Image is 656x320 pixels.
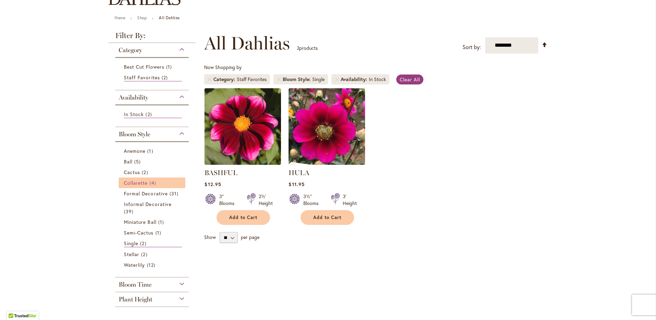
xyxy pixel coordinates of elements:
[259,193,273,207] div: 2½' Height
[150,179,158,186] span: 4
[277,77,281,81] a: Remove Bloom Style Single
[124,240,182,247] a: Single 2
[115,15,125,20] a: Home
[147,261,157,268] span: 12
[124,229,154,236] span: Semi-Cactus
[166,63,174,70] span: 1
[335,77,339,81] a: Remove Availability In Stock
[124,148,145,154] span: Anemone
[204,169,237,177] a: BASHFUL
[124,158,182,165] a: Ball 5
[124,111,144,117] span: In Stock
[159,15,180,20] strong: All Dahlias
[400,76,420,83] span: Clear All
[124,169,182,176] a: Cactus 2
[119,281,152,288] span: Bloom Time
[229,215,257,220] span: Add to Cart
[341,76,369,83] span: Availability
[124,201,172,207] span: Informal Decorative
[369,76,386,83] div: In Stock
[124,147,182,155] a: Anemone 1
[283,76,312,83] span: Bloom Style
[237,76,267,83] div: Staff Favorites
[137,15,147,20] a: Shop
[124,180,148,186] span: Collarette
[119,46,142,54] span: Category
[124,218,182,226] a: Miniature Ball 1
[124,229,182,236] a: Semi-Cactus 1
[124,158,132,165] span: Ball
[213,76,237,83] span: Category
[289,169,309,177] a: HULA
[462,41,481,54] label: Sort by:
[124,179,182,186] a: Collarette 4
[301,210,354,225] button: Add to Cart
[289,88,365,165] img: HULA
[145,111,153,118] span: 2
[124,74,182,81] a: Staff Favorites
[297,43,318,54] p: products
[204,234,216,240] span: Show
[297,45,299,51] span: 2
[5,296,24,315] iframe: Launch Accessibility Center
[124,201,182,215] a: Informal Decorative 39
[204,88,281,165] img: BASHFUL
[158,218,166,226] span: 1
[124,169,140,175] span: Cactus
[142,169,150,176] span: 2
[124,251,139,258] span: Stellar
[343,193,357,207] div: 3' Height
[124,190,182,197] a: Formal Decorative 31
[124,63,182,70] a: Best Cut Flowers
[219,193,238,207] div: 3" Blooms
[303,193,323,207] div: 3½" Blooms
[124,261,182,268] a: Waterlily 12
[204,160,281,166] a: BASHFUL
[208,77,212,81] a: Remove Category Staff Favorites
[124,64,164,70] span: Best Cut Flowers
[119,130,150,138] span: Bloom Style
[124,219,156,225] span: Miniature Ball
[396,75,423,84] a: Clear All
[124,251,182,258] a: Stellar 2
[169,190,180,197] span: 31
[124,111,182,118] a: In Stock 2
[108,32,196,43] strong: Filter By:
[289,160,365,166] a: HULA
[119,296,152,303] span: Plant Height
[204,33,290,54] span: All Dahlias
[204,181,221,187] span: $12.95
[313,215,341,220] span: Add to Cart
[119,94,148,101] span: Availability
[141,251,149,258] span: 2
[124,262,145,268] span: Waterlily
[124,240,138,247] span: Single
[204,64,242,70] span: Now Shopping by
[162,74,169,81] span: 2
[155,229,163,236] span: 1
[124,74,160,81] span: Staff Favorites
[289,181,304,187] span: $11.95
[140,240,148,247] span: 2
[124,208,135,215] span: 39
[124,190,168,197] span: Formal Decorative
[147,147,155,155] span: 1
[216,210,270,225] button: Add to Cart
[134,158,142,165] span: 5
[241,234,259,240] span: per page
[312,76,325,83] div: Single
